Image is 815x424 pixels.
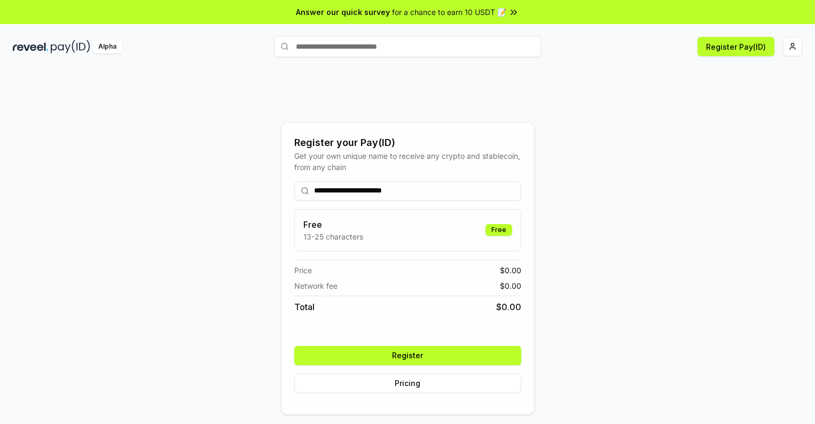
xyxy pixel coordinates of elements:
[294,374,521,393] button: Pricing
[303,218,363,231] h3: Free
[51,40,90,53] img: pay_id
[294,346,521,365] button: Register
[392,6,506,18] span: for a chance to earn 10 USDT 📝
[294,150,521,173] div: Get your own unique name to receive any crypto and stablecoin, from any chain
[294,300,315,313] span: Total
[13,40,49,53] img: reveel_dark
[294,280,338,291] span: Network fee
[500,265,521,276] span: $ 0.00
[296,6,390,18] span: Answer our quick survey
[294,135,521,150] div: Register your Pay(ID)
[294,265,312,276] span: Price
[698,37,774,56] button: Register Pay(ID)
[496,300,521,313] span: $ 0.00
[500,280,521,291] span: $ 0.00
[303,231,363,242] p: 13-25 characters
[92,40,122,53] div: Alpha
[485,224,512,236] div: Free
